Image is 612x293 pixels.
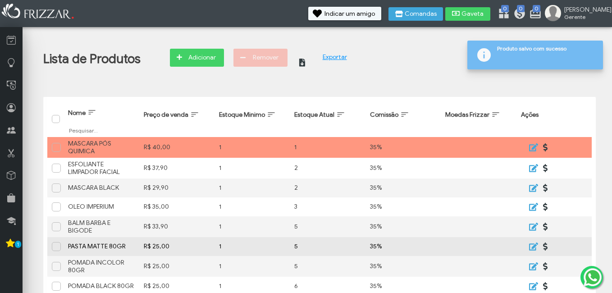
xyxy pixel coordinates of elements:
[525,220,539,233] button: ui-button
[525,141,539,154] button: ui-button
[564,6,605,14] span: [PERSON_NAME]
[525,260,539,273] button: ui-button
[525,200,539,214] button: ui-button
[564,14,605,20] span: Gerente
[370,164,436,172] div: 35%
[513,7,522,22] a: 0
[497,45,596,55] span: Produto salvo com sucesso
[525,240,539,253] button: ui-button
[186,51,218,64] span: Adicionar
[323,53,347,61] a: Exportar
[68,259,134,274] div: POMADA INCOLOR 80GR
[144,262,210,270] div: R$ 25,00
[365,101,441,137] th: Comissão: activate to sort column ascending
[370,143,436,151] div: 35%
[64,101,139,137] th: Nome: activate to sort column ascending
[525,279,539,293] button: ui-button
[219,282,285,290] div: 1
[219,184,285,192] div: 1
[370,203,436,211] div: 35%
[68,282,134,290] div: POMADA BLACK 80GR
[545,5,607,23] a: [PERSON_NAME] Gerente
[517,5,525,12] span: 0
[68,160,134,176] div: ESFOLIANTE LIMPADOR FACIAL
[68,219,134,234] div: BALM BARBA E BIGODE
[219,243,285,250] div: 1
[441,101,516,137] th: Moedas Frizzar: activate to sort column ascending
[539,220,553,233] button: ui-button
[68,109,86,117] span: Nome
[539,181,553,195] button: ui-button
[290,256,365,277] td: 5
[68,140,134,155] div: MASCARA PÓS QUIMICA
[539,260,553,273] button: ui-button
[68,184,134,192] div: MASCARA BLACK
[525,181,539,195] button: ui-button
[290,158,365,179] td: 2
[445,111,489,119] span: Moedas Frizzar
[308,7,381,20] button: Indicar um amigo
[219,164,285,172] div: 1
[290,137,365,158] td: 1
[144,223,210,230] div: R$ 33,90
[539,240,553,253] button: ui-button
[144,164,210,172] div: R$ 37,90
[516,101,592,137] th: Ações
[501,5,509,12] span: 0
[294,111,334,119] span: Estoque Atual
[144,143,210,151] div: R$ 40,00
[370,111,398,119] span: Comissão
[43,51,141,67] h1: Lista de Produtos
[370,184,436,192] div: 35%
[68,243,134,250] div: PASTA MATTE 80GR
[290,197,365,216] td: 3
[461,11,484,17] span: Gaveta
[498,7,507,22] a: 0
[219,223,285,230] div: 1
[324,11,375,17] span: Indicar um amigo
[521,111,539,119] span: Ações
[144,203,210,211] div: R$ 35,00
[525,161,539,175] button: ui-button
[219,143,285,151] div: 1
[539,161,553,175] button: ui-button
[68,126,134,134] input: Pesquisar...
[144,243,210,250] div: R$ 25,00
[290,179,365,197] td: 2
[539,141,553,154] button: ui-button
[290,101,365,137] th: Estoque Atual: activate to sort column ascending
[144,184,210,192] div: R$ 29,90
[539,200,553,214] button: ui-button
[582,266,603,288] img: whatsapp.png
[144,111,188,119] span: Preço de venda
[144,282,210,290] div: R$ 25,00
[445,7,490,21] button: Gaveta
[170,49,224,67] button: Adicionar
[219,111,265,119] span: Estoque Minimo
[68,203,134,211] div: OLEO IMPERIUM
[219,203,285,211] div: 1
[52,115,58,121] div: Selecionar tudo
[219,262,285,270] div: 1
[303,52,311,66] span: ui-button
[290,216,365,237] td: 5
[15,241,21,248] span: 1
[533,5,540,12] span: 0
[388,7,443,21] button: Comandas
[370,262,436,270] div: 35%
